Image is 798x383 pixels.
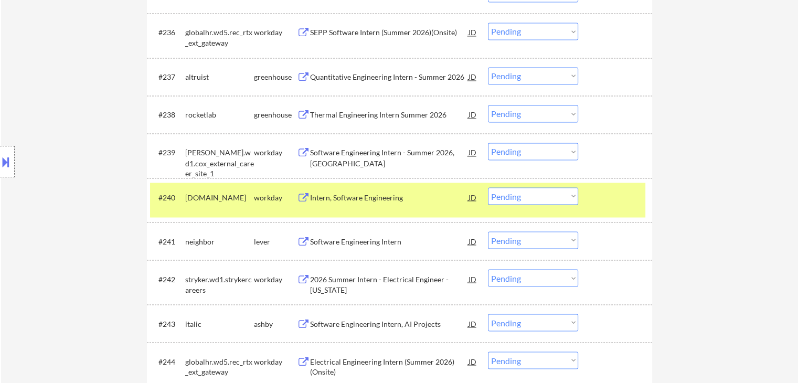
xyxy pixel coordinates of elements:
[254,110,297,120] div: greenhouse
[185,192,254,203] div: [DOMAIN_NAME]
[310,27,469,38] div: SEPP Software Intern (Summer 2026)(Onsite)
[185,110,254,120] div: rocketlab
[254,192,297,203] div: workday
[310,110,469,120] div: Thermal Engineering Intern Summer 2026
[467,187,478,206] div: JD
[467,269,478,288] div: JD
[185,72,254,82] div: altruist
[185,236,254,247] div: neighbor
[254,147,297,158] div: workday
[310,192,469,203] div: Intern, Software Engineering
[310,318,469,329] div: Software Engineering Intern, AI Projects
[158,274,177,284] div: #242
[467,143,478,162] div: JD
[467,23,478,41] div: JD
[254,27,297,38] div: workday
[467,67,478,86] div: JD
[254,356,297,367] div: workday
[467,231,478,250] div: JD
[254,236,297,247] div: lever
[185,274,254,294] div: stryker.wd1.strykercareers
[254,72,297,82] div: greenhouse
[158,27,177,38] div: #236
[467,105,478,124] div: JD
[185,356,254,377] div: globalhr.wd5.rec_rtx_ext_gateway
[310,236,469,247] div: Software Engineering Intern
[310,147,469,168] div: Software Engineering Intern - Summer 2026, [GEOGRAPHIC_DATA]
[158,318,177,329] div: #243
[310,72,469,82] div: Quantitative Engineering Intern - Summer 2026
[254,318,297,329] div: ashby
[310,274,469,294] div: 2026 Summer Intern - Electrical Engineer - [US_STATE]
[310,356,469,377] div: Electrical Engineering Intern (Summer 2026) (Onsite)
[185,147,254,178] div: [PERSON_NAME].wd1.cox_external_career_site_1
[185,318,254,329] div: italic
[254,274,297,284] div: workday
[185,27,254,48] div: globalhr.wd5.rec_rtx_ext_gateway
[467,314,478,333] div: JD
[158,356,177,367] div: #244
[467,352,478,370] div: JD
